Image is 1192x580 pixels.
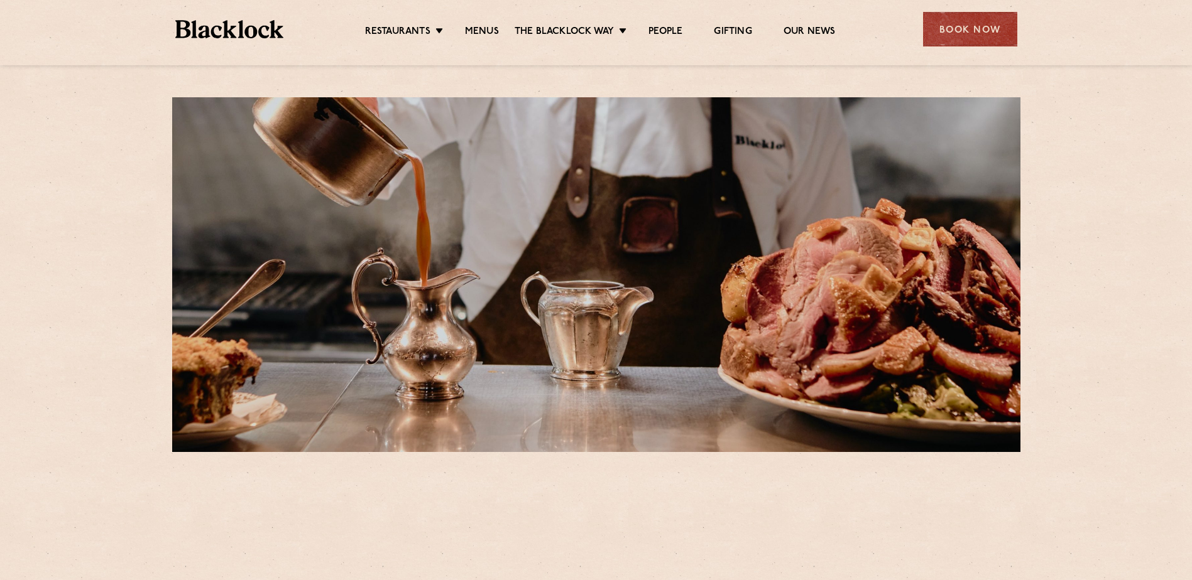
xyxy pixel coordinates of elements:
div: Book Now [923,12,1017,46]
a: People [648,26,682,40]
a: Restaurants [365,26,430,40]
img: BL_Textured_Logo-footer-cropped.svg [175,20,284,38]
a: Our News [784,26,836,40]
a: The Blacklock Way [515,26,614,40]
a: Gifting [714,26,752,40]
a: Menus [465,26,499,40]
